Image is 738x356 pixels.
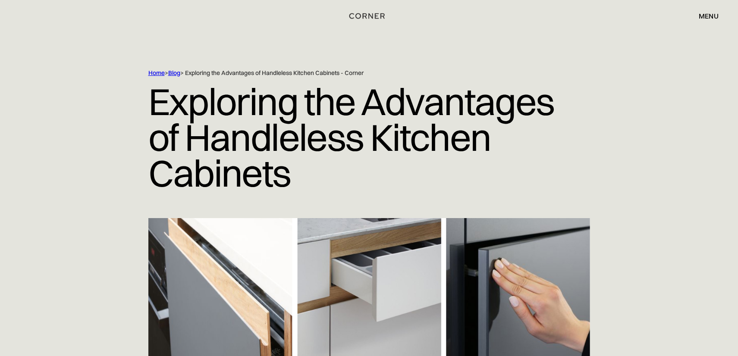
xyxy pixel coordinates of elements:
a: Home [148,69,165,77]
div: > > Exploring the Advantages of Handleless Kitchen Cabinets - Corner [148,69,554,77]
a: Blog [168,69,180,77]
div: menu [699,12,719,19]
a: home [342,10,396,22]
h1: Exploring the Advantages of Handleless Kitchen Cabinets [148,77,590,197]
div: menu [690,9,719,23]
